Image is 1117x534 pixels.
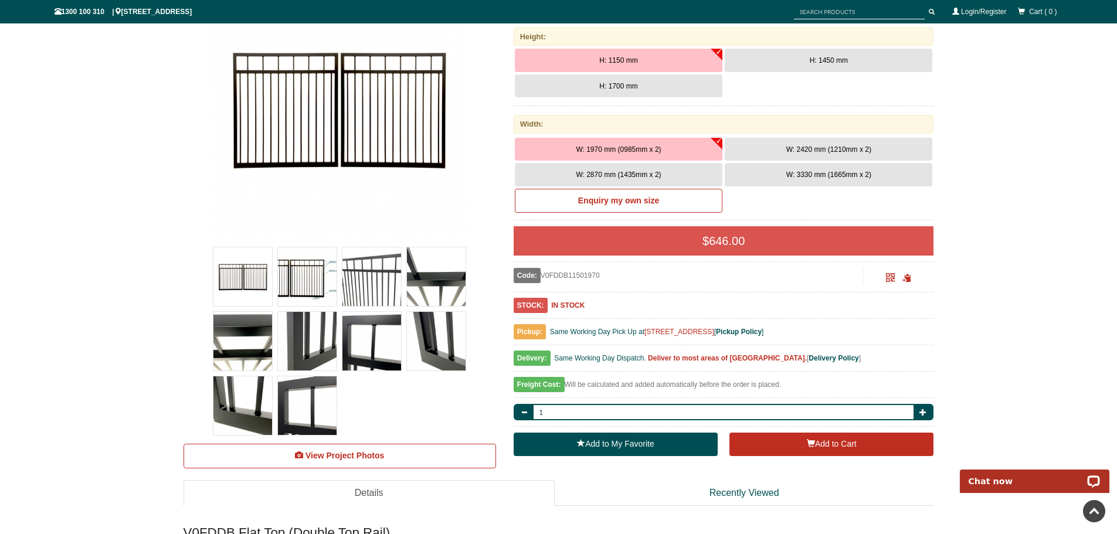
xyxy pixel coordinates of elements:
img: V0FDDB - Flat Top (Double Top Rail) - Double Aluminium Driveway Gates - Double Swing Gates - Matt... [213,376,272,435]
b: IN STOCK [551,301,585,309]
a: Enquiry my own size [515,189,722,213]
span: Same Working Day Dispatch. [554,354,646,362]
div: [ ] [514,351,934,372]
div: Will be calculated and added automatically before the order is placed. [514,377,934,398]
div: V0FDDB11501970 [514,268,864,283]
span: W: 3330 mm (1665mm x 2) [786,171,871,179]
button: W: 3330 mm (1665mm x 2) [725,163,932,186]
img: V0FDDB - Flat Top (Double Top Rail) - Double Aluminium Driveway Gates - Double Swing Gates - Matt... [278,247,337,306]
a: Recently Viewed [555,480,934,506]
button: W: 2870 mm (1435mm x 2) [515,163,722,186]
span: Cart ( 0 ) [1029,8,1057,16]
span: W: 2420 mm (1210mm x 2) [786,145,871,154]
span: Pickup: [514,324,546,339]
b: Deliver to most areas of [GEOGRAPHIC_DATA]. [648,354,807,362]
img: V0FDDB - Flat Top (Double Top Rail) - Double Aluminium Driveway Gates - Double Swing Gates - Matt... [213,312,272,370]
b: Enquiry my own size [578,196,659,205]
button: H: 1700 mm [515,74,722,98]
button: W: 2420 mm (1210mm x 2) [725,138,932,161]
div: $ [514,226,934,256]
a: Pickup Policy [716,328,762,336]
iframe: LiveChat chat widget [952,456,1117,493]
span: STOCK: [514,298,548,313]
a: View Project Photos [184,444,496,468]
span: W: 2870 mm (1435mm x 2) [576,171,661,179]
span: 646.00 [709,234,745,247]
a: [STREET_ADDRESS] [644,328,714,336]
span: Delivery: [514,351,551,366]
img: V0FDDB - Flat Top (Double Top Rail) - Double Aluminium Driveway Gates - Double Swing Gates - Matt... [407,247,466,306]
div: Width: [514,115,934,133]
button: H: 1150 mm [515,49,722,72]
span: 1300 100 310 | [STREET_ADDRESS] [55,8,192,16]
button: H: 1450 mm [725,49,932,72]
a: Add to My Favorite [514,433,718,456]
img: V0FDDB - Flat Top (Double Top Rail) - Double Aluminium Driveway Gates - Double Swing Gates - Matt... [213,247,272,306]
span: Same Working Day Pick Up at [ ] [550,328,764,336]
a: Login/Register [961,8,1006,16]
span: View Project Photos [305,451,384,460]
span: Freight Cost: [514,377,565,392]
img: V0FDDB - Flat Top (Double Top Rail) - Double Aluminium Driveway Gates - Double Swing Gates - Matt... [342,312,401,370]
span: H: 1450 mm [810,56,848,64]
button: W: 1970 mm (0985mm x 2) [515,138,722,161]
img: V0FDDB - Flat Top (Double Top Rail) - Double Aluminium Driveway Gates - Double Swing Gates - Matt... [278,376,337,435]
a: Click to enlarge and scan to share. [886,275,895,283]
img: V0FDDB - Flat Top (Double Top Rail) - Double Aluminium Driveway Gates - Double Swing Gates - Matt... [278,312,337,370]
img: V0FDDB - Flat Top (Double Top Rail) - Double Aluminium Driveway Gates - Double Swing Gates - Matt... [407,312,466,370]
button: Add to Cart [729,433,933,456]
img: V0FDDB - Flat Top (Double Top Rail) - Double Aluminium Driveway Gates - Double Swing Gates - Matt... [342,247,401,306]
a: Delivery Policy [809,354,858,362]
span: Code: [514,268,541,283]
a: Details [184,480,555,506]
span: H: 1150 mm [599,56,637,64]
span: H: 1700 mm [599,82,637,90]
span: Click to copy the URL [902,274,911,283]
span: W: 1970 mm (0985mm x 2) [576,145,661,154]
input: SEARCH PRODUCTS [794,5,925,19]
div: Height: [514,28,934,46]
